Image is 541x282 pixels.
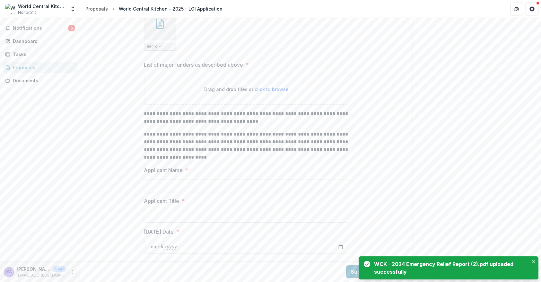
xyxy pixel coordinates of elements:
button: Partners [510,3,523,15]
p: User [53,266,66,272]
a: Proposals [83,4,110,13]
div: Yasmine Ahmed [6,270,12,274]
div: Notifications-bottom-right [356,254,541,282]
p: [PERSON_NAME] [17,266,50,272]
p: Applicant Name [144,166,183,174]
a: Documents [3,75,77,86]
a: Tasks [3,49,77,60]
nav: breadcrumb [83,4,225,13]
div: World Central Kitchen - 2025 - LOI Application [119,5,223,12]
button: Get Help [526,3,538,15]
div: Proposals [85,5,108,12]
div: Documents [13,77,72,84]
button: Submit Response [346,265,407,278]
button: More [68,268,76,276]
a: Dashboard [3,36,77,46]
p: Applicant Title [144,197,179,205]
p: [EMAIL_ADDRESS][DOMAIN_NAME] [17,272,66,278]
div: Tasks [13,51,72,58]
button: Close [529,258,537,265]
p: [DATE] Date [144,228,174,236]
span: 5 [68,25,75,31]
div: World Central Kitchen [18,3,66,10]
div: WCK - 2024 Emergency Relief Report (2).pdf uploaded successfully [374,260,526,276]
button: Notifications5 [3,23,77,33]
div: Proposals [13,64,72,71]
p: Drag and drop files or [204,86,289,93]
span: WCK - 2024 Emergency Relief Report (2).pdf [147,44,173,50]
p: List of major funders as described above [144,61,243,69]
div: Dashboard [13,38,72,45]
span: Nonprofit [18,10,36,15]
a: Proposals [3,62,77,73]
span: Notifications [13,26,68,31]
img: World Central Kitchen [5,4,15,14]
div: Remove FileWCK - 2024 Emergency Relief Report (2).pdf [144,8,176,51]
button: Open entity switcher [68,3,77,15]
span: click to browse [255,87,289,92]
